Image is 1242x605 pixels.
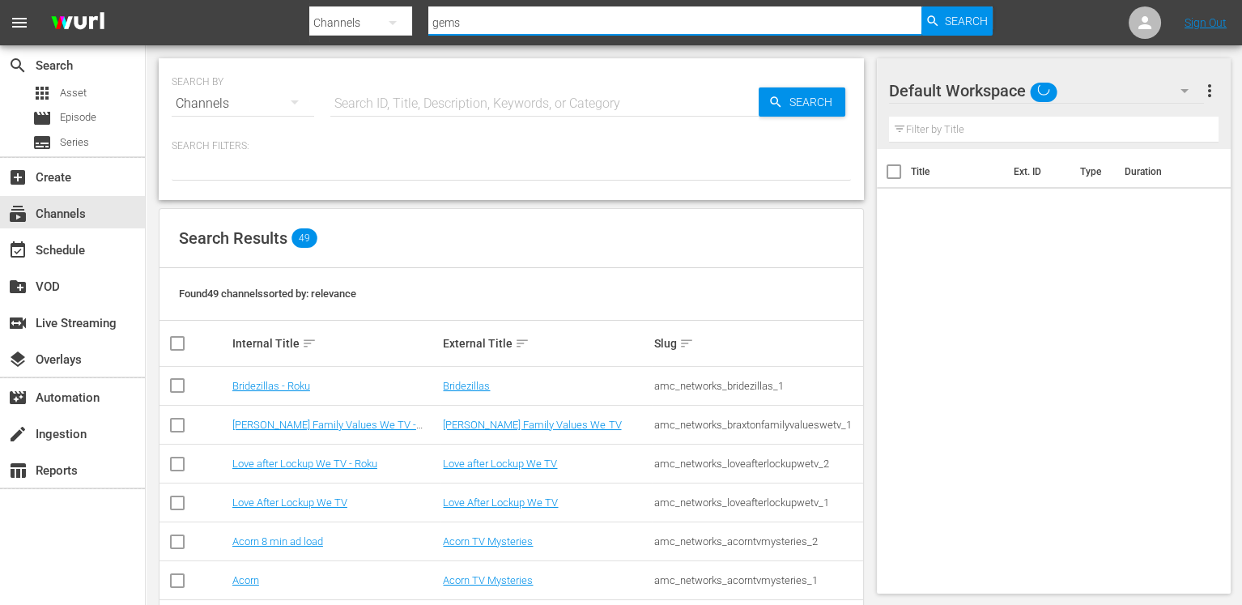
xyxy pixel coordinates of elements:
[921,6,993,36] button: Search
[654,574,861,586] div: amc_networks_acorntvmysteries_1
[232,574,259,586] a: Acorn
[8,388,28,407] span: Automation
[654,380,861,392] div: amc_networks_bridezillas_1
[32,83,52,103] span: Asset
[8,204,28,224] span: Channels
[8,241,28,260] span: Schedule
[232,334,439,353] div: Internal Title
[443,535,533,547] a: Acorn TV Mysteries
[654,458,861,470] div: amc_networks_loveafterlockupwetv_2
[443,574,533,586] a: Acorn TV Mysteries
[889,68,1205,113] div: Default Workspace
[232,419,423,443] a: [PERSON_NAME] Family Values We TV - Roku
[232,496,347,509] a: Love After Lockup We TV
[172,81,314,126] div: Channels
[1185,16,1227,29] a: Sign Out
[1199,81,1219,100] span: more_vert
[783,87,845,117] span: Search
[654,496,861,509] div: amc_networks_loveafterlockupwetv_1
[172,139,851,153] p: Search Filters:
[60,109,96,126] span: Episode
[8,313,28,333] span: Live Streaming
[232,458,377,470] a: Love after Lockup We TV - Roku
[443,458,557,470] a: Love after Lockup We TV
[679,336,694,351] span: sort
[39,4,117,42] img: ans4CAIJ8jUAAAAAAAAAAAAAAAAAAAAAAAAgQb4GAAAAAAAAAAAAAAAAAAAAAAAAJMjXAAAAAAAAAAAAAAAAAAAAAAAAgAT5G...
[8,350,28,369] span: Overlays
[232,380,310,392] a: Bridezillas - Roku
[291,228,317,248] span: 49
[443,334,649,353] div: External Title
[8,424,28,444] span: Ingestion
[8,277,28,296] span: VOD
[179,288,356,300] span: Found 49 channels sorted by: relevance
[911,149,1004,194] th: Title
[10,13,29,32] span: menu
[32,109,52,128] span: Episode
[443,380,490,392] a: Bridezillas
[8,168,28,187] span: Create
[179,228,287,248] span: Search Results
[1070,149,1114,194] th: Type
[759,87,845,117] button: Search
[515,336,530,351] span: sort
[60,85,87,101] span: Asset
[302,336,317,351] span: sort
[654,419,861,431] div: amc_networks_braxtonfamilyvalueswetv_1
[1199,71,1219,110] button: more_vert
[443,419,621,431] a: [PERSON_NAME] Family Values We TV
[8,461,28,480] span: Reports
[654,334,861,353] div: Slug
[60,134,89,151] span: Series
[443,496,558,509] a: Love After Lockup We TV
[1003,149,1070,194] th: Ext. ID
[945,6,988,36] span: Search
[8,56,28,75] span: Search
[232,535,323,547] a: Acorn 8 min ad load
[654,535,861,547] div: amc_networks_acorntvmysteries_2
[32,133,52,152] span: Series
[1114,149,1211,194] th: Duration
